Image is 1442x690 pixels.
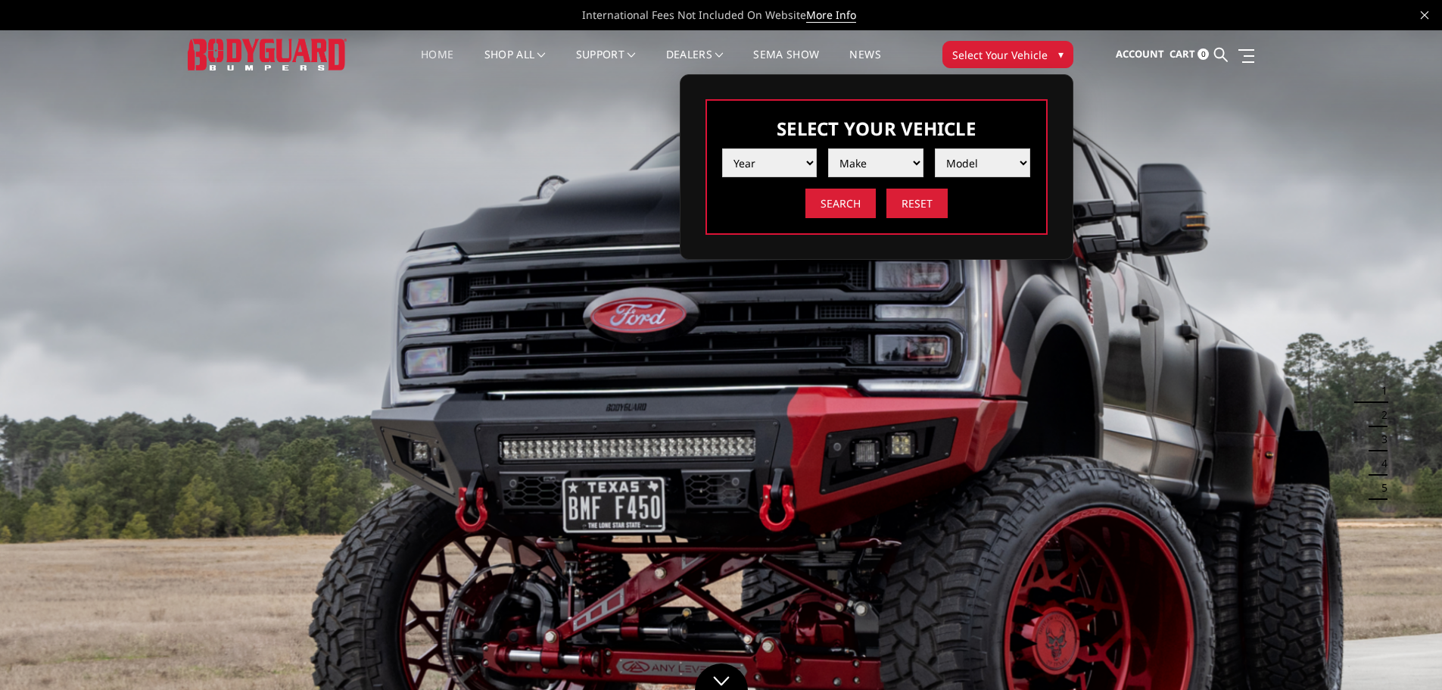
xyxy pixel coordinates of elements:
[421,49,453,79] a: Home
[828,148,923,177] select: Please select the value from list.
[1372,451,1387,476] button: 4 of 5
[1169,34,1209,75] a: Cart 0
[1116,47,1164,61] span: Account
[722,116,1031,141] h3: Select Your Vehicle
[1372,427,1387,451] button: 3 of 5
[1372,403,1387,427] button: 2 of 5
[952,47,1048,63] span: Select Your Vehicle
[1372,476,1387,500] button: 5 of 5
[1058,46,1064,62] span: ▾
[666,49,724,79] a: Dealers
[886,189,948,218] input: Reset
[805,189,876,218] input: Search
[942,41,1073,68] button: Select Your Vehicle
[806,8,856,23] a: More Info
[1372,379,1387,403] button: 1 of 5
[1169,47,1195,61] span: Cart
[576,49,636,79] a: Support
[722,148,818,177] select: Please select the value from list.
[1198,48,1209,60] span: 0
[1116,34,1164,75] a: Account
[753,49,819,79] a: SEMA Show
[188,39,347,70] img: BODYGUARD BUMPERS
[695,663,748,690] a: Click to Down
[484,49,546,79] a: shop all
[1366,617,1442,690] iframe: Chat Widget
[849,49,880,79] a: News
